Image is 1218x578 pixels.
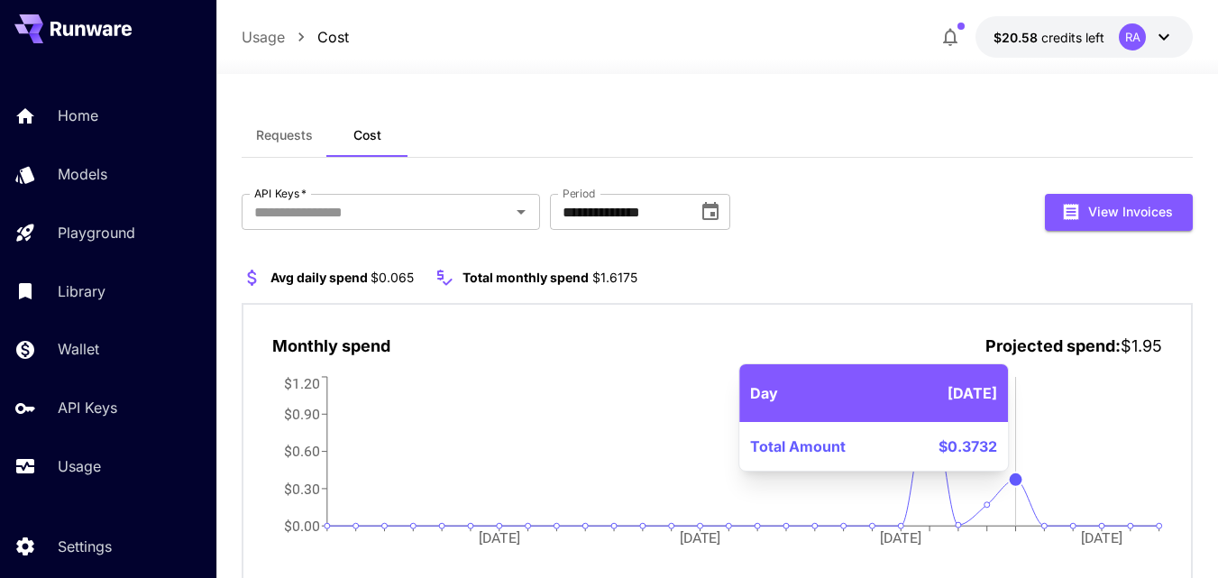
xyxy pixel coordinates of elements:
[563,186,596,201] label: Period
[270,270,368,285] span: Avg daily spend
[242,26,349,48] nav: breadcrumb
[58,222,135,243] p: Playground
[479,529,520,546] tspan: [DATE]
[692,194,728,230] button: Choose date, selected date is Sep 1, 2025
[994,28,1104,47] div: $20.5839
[1119,23,1146,50] div: RA
[1041,30,1104,45] span: credits left
[58,397,117,418] p: API Keys
[592,270,637,285] span: $1.6175
[242,26,285,48] a: Usage
[353,127,381,143] span: Cost
[284,518,320,535] tspan: $0.00
[272,334,390,358] p: Monthly spend
[58,105,98,126] p: Home
[254,186,307,201] label: API Keys
[284,443,320,460] tspan: $0.60
[975,16,1193,58] button: $20.5839RA
[58,536,112,557] p: Settings
[58,280,105,302] p: Library
[1083,529,1124,546] tspan: [DATE]
[256,127,313,143] span: Requests
[317,26,349,48] a: Cost
[371,270,414,285] span: $0.065
[284,406,320,423] tspan: $0.90
[1045,202,1193,219] a: View Invoices
[284,480,320,497] tspan: $0.30
[58,338,99,360] p: Wallet
[985,336,1121,355] span: Projected spend:
[284,374,320,391] tspan: $1.20
[882,529,923,546] tspan: [DATE]
[1045,194,1193,231] button: View Invoices
[58,163,107,185] p: Models
[508,199,534,225] button: Open
[1121,336,1162,355] span: $1.95
[462,270,589,285] span: Total monthly spend
[680,529,721,546] tspan: [DATE]
[58,455,101,477] p: Usage
[994,30,1041,45] span: $20.58
[1128,491,1218,578] iframe: Chat Widget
